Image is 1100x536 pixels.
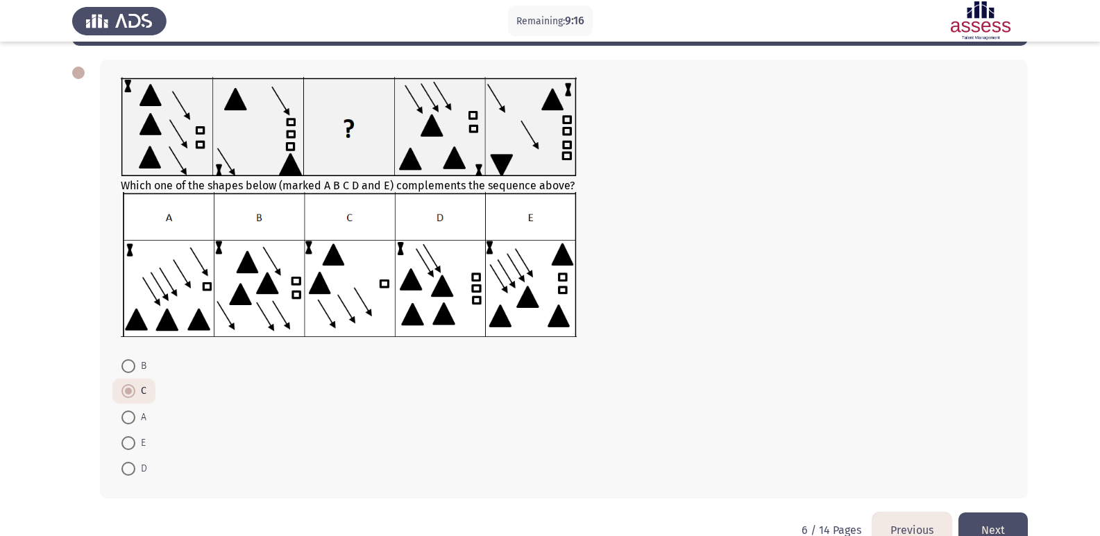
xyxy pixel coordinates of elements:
[121,192,577,336] img: UkFYYV8wODhfQi5wbmcxNjkxMzI5ODk2OTU4.png
[135,358,146,374] span: B
[135,409,146,426] span: A
[565,14,584,27] span: 9:16
[933,1,1028,40] img: Assessment logo of ASSESS Focus 4 Module Assessment (EN/AR) (Advanced - IB)
[72,1,167,40] img: Assess Talent Management logo
[121,77,577,176] img: UkFYYV8wODhfQS5wbmcxNjkxMzI5ODg1MDM0.png
[135,460,147,477] span: D
[135,383,146,399] span: C
[135,435,146,451] span: E
[516,12,584,30] p: Remaining:
[121,77,1007,340] div: Which one of the shapes below (marked A B C D and E) complements the sequence above?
